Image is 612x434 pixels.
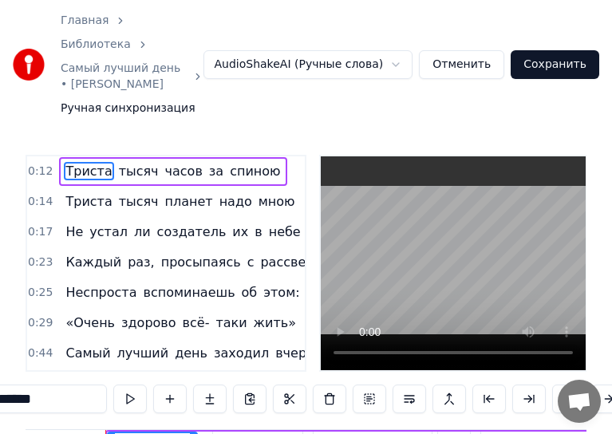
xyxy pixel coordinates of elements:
nav: breadcrumb [61,13,203,116]
span: тысяч [117,192,160,211]
a: Библиотека [61,37,131,53]
span: 0:25 [28,285,53,301]
span: рассветом [259,253,332,271]
span: «Очень [64,314,116,332]
span: часов [164,162,204,180]
span: вчера [274,344,316,362]
span: с [246,253,256,271]
span: 0:12 [28,164,53,180]
span: заходил [212,344,270,362]
span: мною [257,192,297,211]
span: их [231,223,250,241]
span: всё- [181,314,211,332]
span: Триста [64,162,113,180]
span: 0:44 [28,345,53,361]
span: жить» [252,314,298,332]
a: Самый лучший день • [PERSON_NAME] [61,61,186,93]
span: таки [214,314,248,332]
span: ли [132,223,152,241]
span: этом: [262,283,301,302]
span: раз, [126,253,156,271]
button: Сохранить [511,50,599,79]
span: создатель [156,223,228,241]
span: устал [88,223,129,241]
span: лучший [116,344,171,362]
span: планет [164,192,215,211]
span: тысяч [117,162,160,180]
span: 0:14 [28,194,53,210]
span: просыпаясь [160,253,243,271]
span: надо [218,192,254,211]
span: 0:23 [28,254,53,270]
span: Ручная синхронизация [61,101,195,116]
span: здорово [120,314,178,332]
a: Главная [61,13,109,29]
span: Не [64,223,85,241]
span: за [207,162,225,180]
button: Отменить [419,50,504,79]
span: вспоминаешь [141,283,236,302]
span: спиною [228,162,282,180]
span: в [253,223,263,241]
img: youka [13,49,45,81]
span: Неспроста [64,283,138,302]
span: 0:17 [28,224,53,240]
span: Самый [64,344,112,362]
span: Каждый [64,253,123,271]
span: день [173,344,209,362]
span: 0:29 [28,315,53,331]
div: Открытый чат [558,380,601,423]
span: небе [267,223,302,241]
span: Триста [64,192,113,211]
span: об [240,283,259,302]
